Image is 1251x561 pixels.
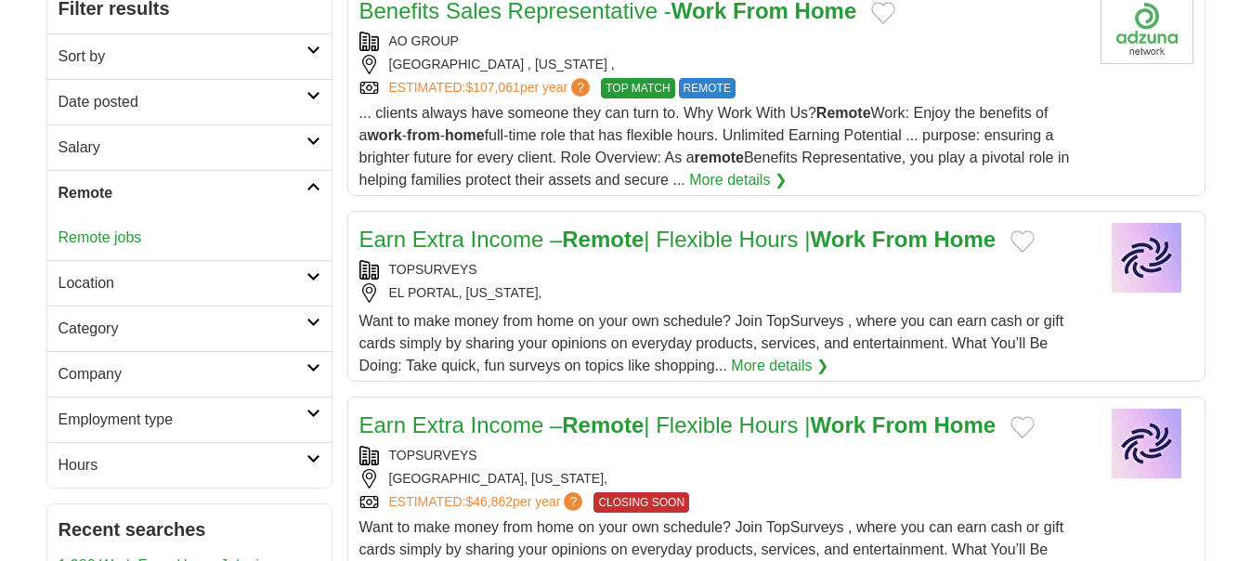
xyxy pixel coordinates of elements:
[359,469,1086,489] div: [GEOGRAPHIC_DATA], [US_STATE],
[359,412,997,437] a: Earn Extra Income –Remote| Flexible Hours |Work From Home
[359,55,1086,74] div: [GEOGRAPHIC_DATA] , [US_STATE] ,
[562,227,644,252] strong: Remote
[933,412,996,437] strong: Home
[695,150,744,165] strong: remote
[59,515,320,543] h2: Recent searches
[1101,223,1193,293] img: Company logo
[872,227,928,252] strong: From
[359,105,1070,188] span: ... clients always have someone they can turn to. Why Work With Us? Work: Enjoy the benefits of a...
[359,227,997,252] a: Earn Extra Income –Remote| Flexible Hours |Work From Home
[59,46,306,68] h2: Sort by
[564,492,582,511] span: ?
[47,124,332,170] a: Salary
[59,363,306,385] h2: Company
[445,127,485,143] strong: home
[562,412,644,437] strong: Remote
[465,80,519,95] span: $107,061
[359,283,1086,303] div: EL PORTAL, [US_STATE],
[571,78,590,97] span: ?
[59,318,306,340] h2: Category
[359,260,1086,280] div: TOPSURVEYS
[731,355,828,377] a: More details ❯
[47,306,332,351] a: Category
[59,454,306,476] h2: Hours
[407,127,440,143] strong: from
[811,227,867,252] strong: Work
[871,2,895,24] button: Add to favorite jobs
[59,272,306,294] h2: Location
[389,492,587,513] a: ESTIMATED:$46,862per year?
[679,78,736,98] span: REMOTE
[689,169,787,191] a: More details ❯
[47,397,332,442] a: Employment type
[47,170,332,215] a: Remote
[359,446,1086,465] div: TOPSURVEYS
[47,33,332,79] a: Sort by
[872,412,928,437] strong: From
[1101,409,1193,478] img: Company logo
[601,78,674,98] span: TOP MATCH
[47,79,332,124] a: Date posted
[1010,230,1035,253] button: Add to favorite jobs
[59,409,306,431] h2: Employment type
[367,127,401,143] strong: work
[816,105,871,121] strong: Remote
[359,313,1064,373] span: Want to make money from home on your own schedule? Join TopSurveys , where you can earn cash or g...
[59,182,306,204] h2: Remote
[933,227,996,252] strong: Home
[1010,416,1035,438] button: Add to favorite jobs
[47,260,332,306] a: Location
[811,412,867,437] strong: Work
[593,492,689,513] span: CLOSING SOON
[59,91,306,113] h2: Date posted
[465,494,513,509] span: $46,862
[59,229,142,245] a: Remote jobs
[359,32,1086,51] div: AO GROUP
[47,351,332,397] a: Company
[47,442,332,488] a: Hours
[59,137,306,159] h2: Salary
[389,78,594,98] a: ESTIMATED:$107,061per year?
